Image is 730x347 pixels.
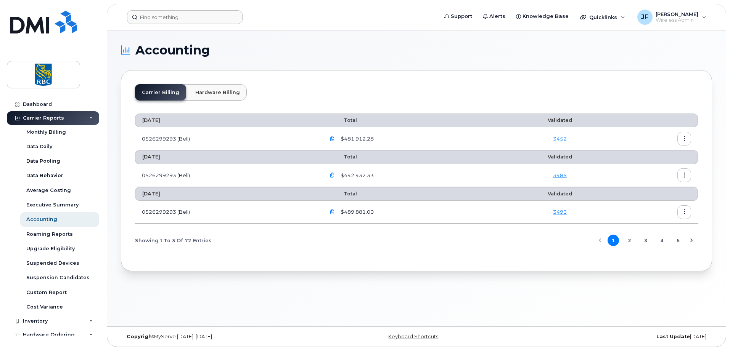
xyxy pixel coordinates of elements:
[553,209,567,215] a: 3493
[515,334,712,340] div: [DATE]
[325,154,357,160] span: Total
[135,187,318,201] th: [DATE]
[135,127,318,150] td: 0526299293 (Bell)
[503,187,616,201] th: Validated
[656,334,690,339] strong: Last Update
[503,150,616,164] th: Validated
[135,164,318,187] td: 0526299293 (Bell)
[135,150,318,164] th: [DATE]
[325,191,357,197] span: Total
[188,84,247,101] a: Hardware Billing
[325,117,357,123] span: Total
[339,208,374,216] span: $489,881.00
[135,235,212,246] span: Showing 1 To 3 Of 72 Entries
[656,235,668,246] button: Page 4
[640,235,651,246] button: Page 3
[121,334,318,340] div: MyServe [DATE]–[DATE]
[624,235,635,246] button: Page 2
[553,136,567,142] a: 3452
[388,334,438,339] a: Keyboard Shortcuts
[135,114,318,127] th: [DATE]
[339,172,374,179] span: $442,432.33
[135,201,318,224] td: 0526299293 (Bell)
[608,235,619,246] button: Page 1
[672,235,684,246] button: Page 5
[127,334,154,339] strong: Copyright
[553,172,567,178] a: 3485
[135,45,210,56] span: Accounting
[686,235,697,246] button: Next Page
[339,135,374,142] span: $481,912.28
[503,114,616,127] th: Validated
